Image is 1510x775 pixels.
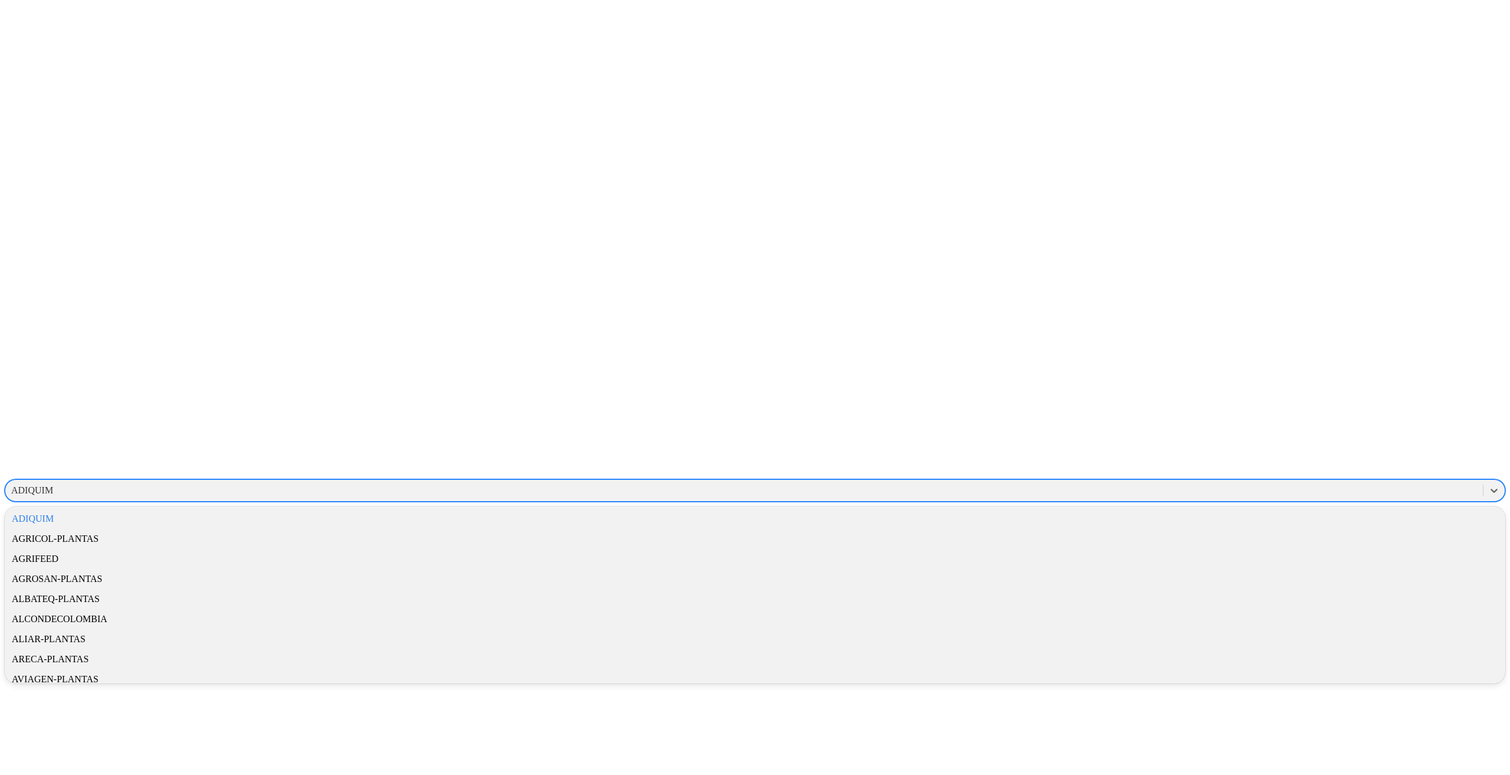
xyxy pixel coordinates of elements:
[5,629,1505,649] div: ALIAR-PLANTAS
[5,509,1505,529] div: ADIQUIM
[5,669,1505,689] div: AVIAGEN-PLANTAS
[5,569,1505,589] div: AGROSAN-PLANTAS
[5,549,1505,569] div: AGRIFEED
[5,649,1505,669] div: ARECA-PLANTAS
[5,589,1505,609] div: ALBATEQ-PLANTAS
[5,529,1505,549] div: AGRICOL-PLANTAS
[5,609,1505,629] div: ALCONDECOLOMBIA
[11,485,53,496] div: ADIQUIM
